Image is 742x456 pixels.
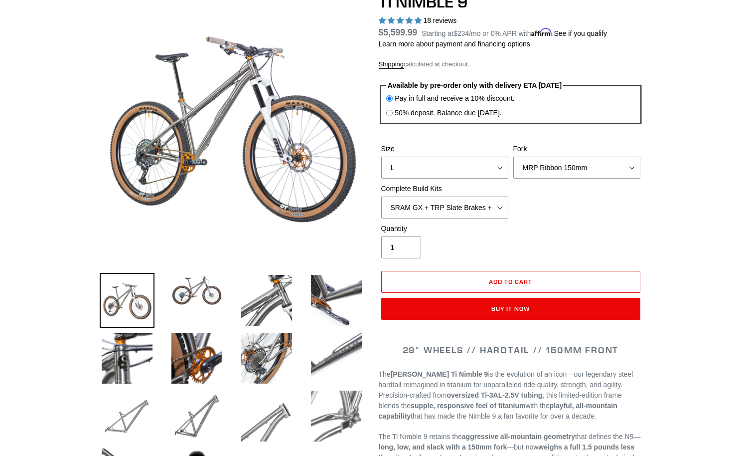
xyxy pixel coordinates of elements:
span: Add to cart [489,278,532,285]
img: Load image into Gallery viewer, TI NIMBLE 9 [100,331,154,386]
img: Load image into Gallery viewer, TI NIMBLE 9 [309,389,364,444]
a: Learn more about payment and financing options [379,40,530,48]
img: Load image into Gallery viewer, TI NIMBLE 9 [239,273,294,328]
label: Pay in full and receive a 10% discount. [395,93,514,104]
a: Shipping [379,60,404,69]
img: Load image into Gallery viewer, TI NIMBLE 9 [169,389,224,444]
img: Load image into Gallery viewer, TI NIMBLE 9 [239,389,294,444]
span: $234 [453,29,469,37]
label: Size [381,144,508,154]
img: Load image into Gallery viewer, TI NIMBLE 9 [239,331,294,386]
button: Add to cart [381,271,640,293]
img: Load image into Gallery viewer, TI NIMBLE 9 [100,389,154,444]
p: Starting at /mo or 0% APR with . [422,26,607,39]
label: 50% deposit. Balance due [DATE]. [395,108,502,118]
button: Buy it now [381,298,640,320]
div: calculated at checkout. [379,59,643,69]
strong: [PERSON_NAME] Ti Nimble 9 [391,370,488,378]
a: See if you qualify - Learn more about Affirm Financing (opens in modal) [554,29,607,37]
strong: supple, responsive feel of titanium [411,402,525,410]
span: Affirm [531,28,552,36]
img: Load image into Gallery viewer, TI NIMBLE 9 [169,331,224,386]
img: Load image into Gallery viewer, TI NIMBLE 9 [309,273,364,328]
legend: Available by pre-order only with delivery ETA [DATE] [386,80,563,91]
p: The is the evolution of an icon—our legendary steel hardtail reimagined in titanium for unparalle... [379,369,643,422]
img: Load image into Gallery viewer, TI NIMBLE 9 [100,273,154,328]
img: Load image into Gallery viewer, TI NIMBLE 9 [169,273,224,308]
label: Fork [513,144,640,154]
label: Quantity [381,224,508,234]
label: Complete Build Kits [381,184,508,194]
span: 18 reviews [423,16,456,24]
span: 4.89 stars [379,16,424,24]
strong: long, low, and slack with a 150mm fork [379,443,507,451]
span: $5,599.99 [379,27,418,37]
img: Load image into Gallery viewer, TI NIMBLE 9 [309,331,364,386]
strong: aggressive all-mountain geometry [462,433,575,441]
strong: oversized Ti-3AL-2.5V tubing [446,391,542,399]
span: 29" WHEELS // HARDTAIL // 150MM FRONT [403,344,619,356]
